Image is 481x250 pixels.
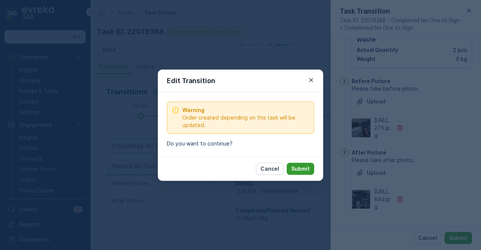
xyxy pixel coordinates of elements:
button: Submit [287,163,314,175]
p: Submit [291,165,310,173]
p: Do you want to continue? [167,140,314,147]
p: Edit Transition [167,76,215,86]
p: Cancel [260,165,279,173]
span: Order created depending on this task will be updated. [182,114,309,129]
button: Cancel [256,163,284,175]
span: Warning [182,106,309,114]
